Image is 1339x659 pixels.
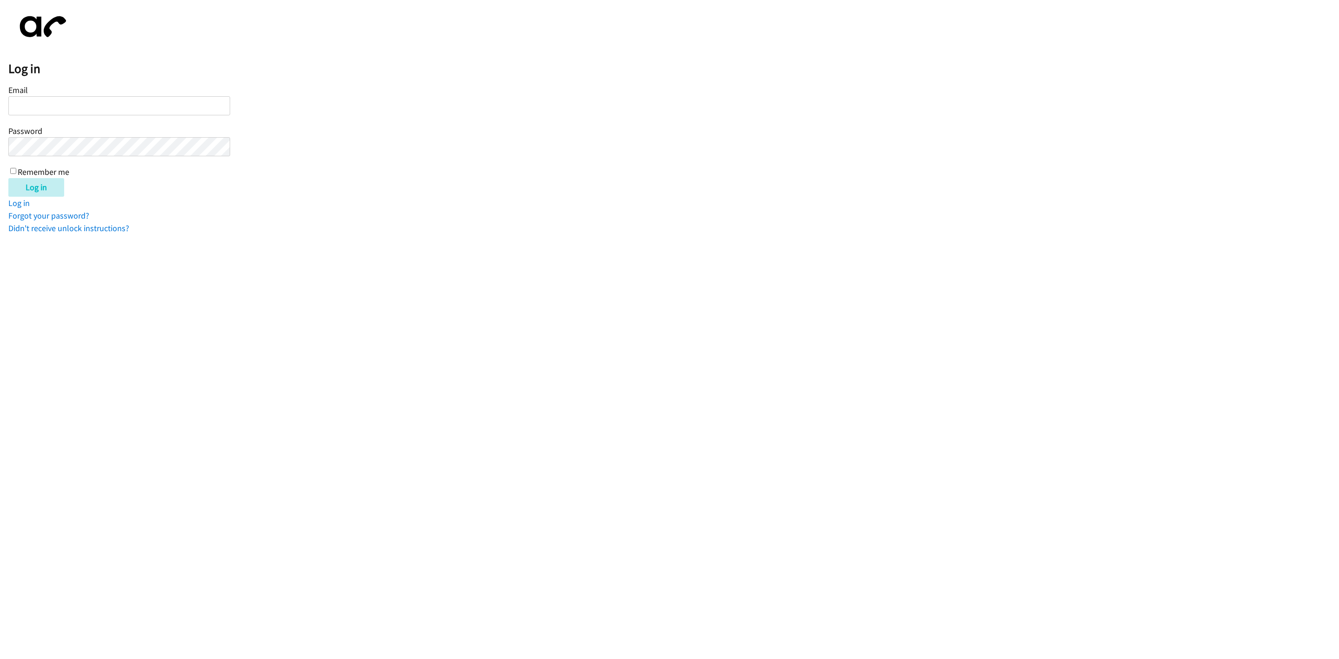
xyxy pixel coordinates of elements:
h2: Log in [8,61,1339,77]
label: Email [8,85,28,95]
label: Remember me [18,166,69,177]
a: Log in [8,198,30,208]
input: Log in [8,178,64,197]
a: Didn't receive unlock instructions? [8,223,129,233]
label: Password [8,126,42,136]
a: Forgot your password? [8,210,89,221]
img: aphone-8a226864a2ddd6a5e75d1ebefc011f4aa8f32683c2d82f3fb0802fe031f96514.svg [8,8,73,45]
